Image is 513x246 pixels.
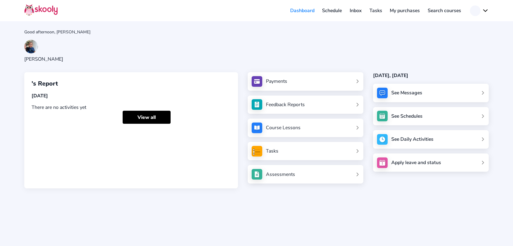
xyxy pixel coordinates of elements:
[32,79,58,88] span: 's Report
[252,76,360,87] a: Payments
[252,123,262,133] img: courses.jpg
[373,72,489,79] div: [DATE], [DATE]
[24,29,489,35] div: Good afternoon, [PERSON_NAME]
[391,89,422,96] div: See Messages
[391,136,433,143] div: See Daily Activities
[266,101,305,108] div: Feedback Reports
[252,169,262,180] img: assessments.jpg
[373,130,489,149] a: See Daily Activities
[318,6,346,15] a: Schedule
[470,5,489,16] button: chevron down outline
[391,113,423,120] div: See Schedules
[377,111,388,121] img: schedule.jpg
[266,78,287,85] div: Payments
[252,123,360,133] a: Course Lessons
[24,40,38,53] img: 202504110724589150957335619769746266608800361541202504110745080792294527529358.jpg
[266,171,295,178] div: Assessments
[377,134,388,145] img: activity.jpg
[24,4,58,16] img: Skooly
[252,76,262,87] img: payments.jpg
[123,111,171,124] a: View all
[346,6,365,15] a: Inbox
[252,99,360,110] a: Feedback Reports
[424,6,465,15] a: Search courses
[252,146,262,157] img: tasksForMpWeb.png
[252,146,360,157] a: Tasks
[252,99,262,110] img: see_atten.jpg
[373,153,489,172] a: Apply leave and status
[365,6,386,15] a: Tasks
[377,157,388,168] img: apply_leave.jpg
[373,107,489,126] a: See Schedules
[386,6,424,15] a: My purchases
[32,93,231,99] div: [DATE]
[24,56,63,62] div: [PERSON_NAME]
[266,124,301,131] div: Course Lessons
[32,104,231,111] div: There are no activities yet
[391,159,441,166] div: Apply leave and status
[286,6,318,15] a: Dashboard
[377,88,388,98] img: messages.jpg
[266,148,278,154] div: Tasks
[252,169,360,180] a: Assessments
